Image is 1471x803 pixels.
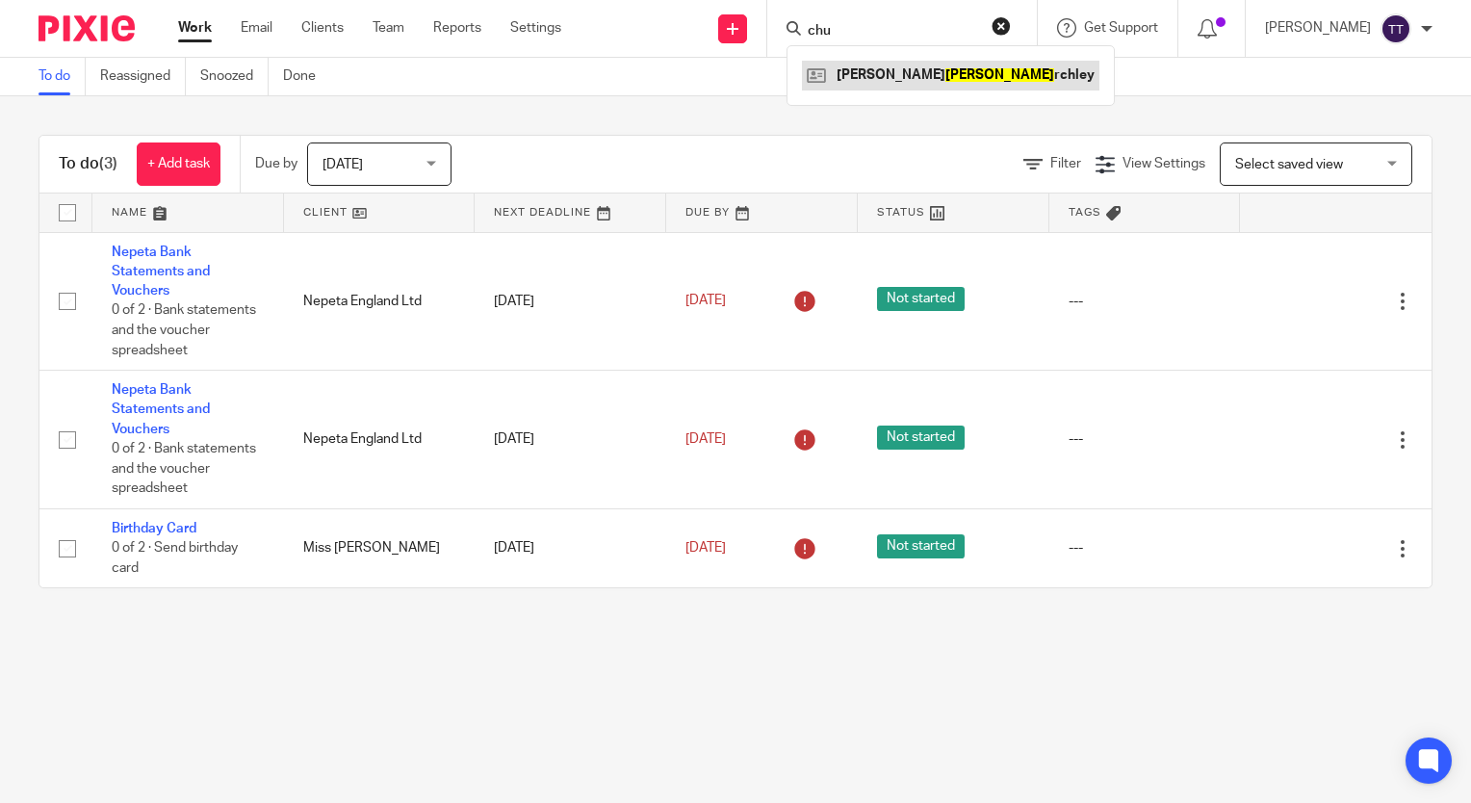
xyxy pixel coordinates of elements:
[685,432,726,446] span: [DATE]
[1235,158,1343,171] span: Select saved view
[877,287,965,311] span: Not started
[877,534,965,558] span: Not started
[283,58,330,95] a: Done
[39,58,86,95] a: To do
[255,154,297,173] p: Due by
[112,541,238,575] span: 0 of 2 · Send birthday card
[1123,157,1205,170] span: View Settings
[284,371,476,509] td: Nepeta England Ltd
[992,16,1011,36] button: Clear
[1381,13,1411,44] img: svg%3E
[685,541,726,555] span: [DATE]
[200,58,269,95] a: Snoozed
[1084,21,1158,35] span: Get Support
[1265,18,1371,38] p: [PERSON_NAME]
[510,18,561,38] a: Settings
[241,18,272,38] a: Email
[877,426,965,450] span: Not started
[475,508,666,587] td: [DATE]
[112,442,256,495] span: 0 of 2 · Bank statements and the voucher spreadsheet
[284,232,476,371] td: Nepeta England Ltd
[1069,429,1222,449] div: ---
[1050,157,1081,170] span: Filter
[475,371,666,509] td: [DATE]
[1069,538,1222,557] div: ---
[59,154,117,174] h1: To do
[39,15,135,41] img: Pixie
[475,232,666,371] td: [DATE]
[112,522,196,535] a: Birthday Card
[301,18,344,38] a: Clients
[806,23,979,40] input: Search
[112,304,256,357] span: 0 of 2 · Bank statements and the voucher spreadsheet
[433,18,481,38] a: Reports
[323,158,363,171] span: [DATE]
[685,295,726,308] span: [DATE]
[137,142,220,186] a: + Add task
[178,18,212,38] a: Work
[112,246,210,298] a: Nepeta Bank Statements and Vouchers
[112,383,210,436] a: Nepeta Bank Statements and Vouchers
[100,58,186,95] a: Reassigned
[284,508,476,587] td: Miss [PERSON_NAME]
[1069,207,1101,218] span: Tags
[373,18,404,38] a: Team
[1069,292,1222,311] div: ---
[99,156,117,171] span: (3)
